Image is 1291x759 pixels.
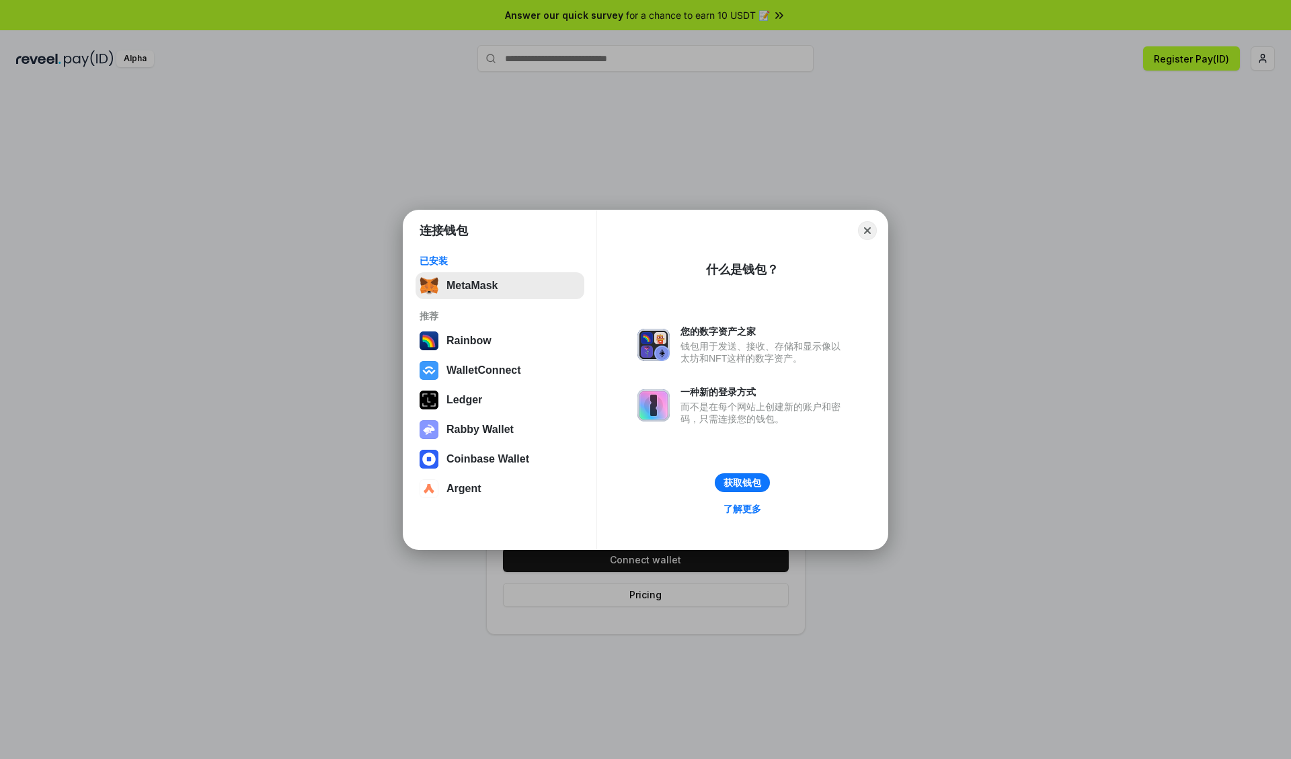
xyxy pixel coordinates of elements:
[637,329,670,361] img: svg+xml,%3Csvg%20xmlns%3D%22http%3A%2F%2Fwww.w3.org%2F2000%2Fsvg%22%20fill%3D%22none%22%20viewBox...
[446,335,492,347] div: Rainbow
[416,272,584,299] button: MetaMask
[420,420,438,439] img: svg+xml,%3Csvg%20xmlns%3D%22http%3A%2F%2Fwww.w3.org%2F2000%2Fsvg%22%20fill%3D%22none%22%20viewBox...
[446,453,529,465] div: Coinbase Wallet
[420,450,438,469] img: svg+xml,%3Csvg%20width%3D%2228%22%20height%3D%2228%22%20viewBox%3D%220%200%2028%2028%22%20fill%3D...
[416,327,584,354] button: Rainbow
[680,386,847,398] div: 一种新的登录方式
[416,416,584,443] button: Rabby Wallet
[416,387,584,413] button: Ledger
[637,389,670,422] img: svg+xml,%3Csvg%20xmlns%3D%22http%3A%2F%2Fwww.w3.org%2F2000%2Fsvg%22%20fill%3D%22none%22%20viewBox...
[420,310,580,322] div: 推荐
[446,424,514,436] div: Rabby Wallet
[446,364,521,376] div: WalletConnect
[420,276,438,295] img: svg+xml,%3Csvg%20fill%3D%22none%22%20height%3D%2233%22%20viewBox%3D%220%200%2035%2033%22%20width%...
[420,391,438,409] img: svg+xml,%3Csvg%20xmlns%3D%22http%3A%2F%2Fwww.w3.org%2F2000%2Fsvg%22%20width%3D%2228%22%20height%3...
[416,475,584,502] button: Argent
[446,394,482,406] div: Ledger
[858,221,877,240] button: Close
[706,262,779,278] div: 什么是钱包？
[680,340,847,364] div: 钱包用于发送、接收、存储和显示像以太坊和NFT这样的数字资产。
[715,500,769,518] a: 了解更多
[420,255,580,267] div: 已安装
[420,223,468,239] h1: 连接钱包
[446,280,498,292] div: MetaMask
[715,473,770,492] button: 获取钱包
[723,477,761,489] div: 获取钱包
[416,446,584,473] button: Coinbase Wallet
[680,325,847,337] div: 您的数字资产之家
[446,483,481,495] div: Argent
[420,331,438,350] img: svg+xml,%3Csvg%20width%3D%22120%22%20height%3D%22120%22%20viewBox%3D%220%200%20120%20120%22%20fil...
[416,357,584,384] button: WalletConnect
[420,361,438,380] img: svg+xml,%3Csvg%20width%3D%2228%22%20height%3D%2228%22%20viewBox%3D%220%200%2028%2028%22%20fill%3D...
[420,479,438,498] img: svg+xml,%3Csvg%20width%3D%2228%22%20height%3D%2228%22%20viewBox%3D%220%200%2028%2028%22%20fill%3D...
[680,401,847,425] div: 而不是在每个网站上创建新的账户和密码，只需连接您的钱包。
[723,503,761,515] div: 了解更多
